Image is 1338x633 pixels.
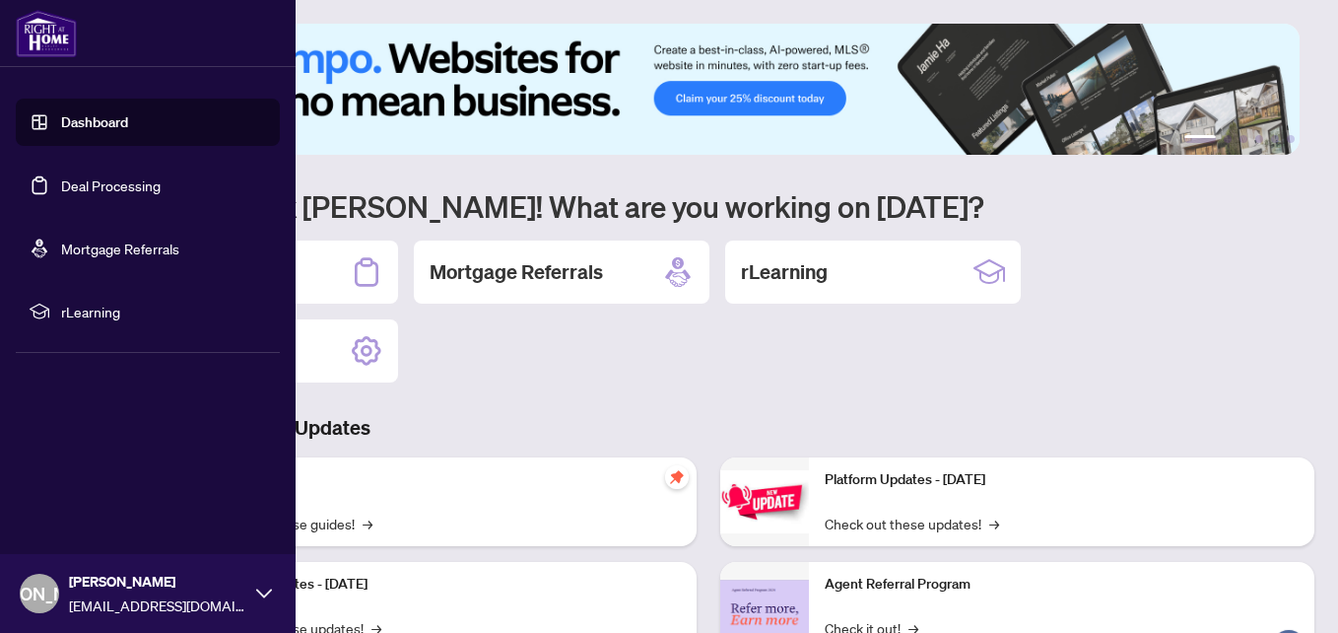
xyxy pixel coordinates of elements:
button: 5 [1271,135,1279,143]
h3: Brokerage & Industry Updates [102,414,1314,442]
a: Mortgage Referrals [61,240,179,257]
button: 1 [1184,135,1216,143]
h1: Welcome back [PERSON_NAME]! What are you working on [DATE]? [102,187,1314,225]
span: → [989,513,999,534]
a: Check out these updates!→ [825,513,999,534]
a: Deal Processing [61,176,161,194]
span: pushpin [665,465,689,489]
p: Platform Updates - [DATE] [207,574,681,596]
img: Slide 0 [102,24,1300,155]
button: 6 [1287,135,1295,143]
span: [EMAIL_ADDRESS][DOMAIN_NAME] [69,595,246,616]
button: 4 [1255,135,1263,143]
h2: Mortgage Referrals [430,258,603,286]
img: logo [16,10,77,57]
p: Agent Referral Program [825,574,1299,596]
h2: rLearning [741,258,828,286]
a: Dashboard [61,113,128,131]
img: Platform Updates - June 23, 2025 [720,470,809,532]
p: Self-Help [207,469,681,491]
button: 3 [1239,135,1247,143]
span: rLearning [61,301,266,322]
span: → [363,513,372,534]
span: [PERSON_NAME] [69,571,246,593]
p: Platform Updates - [DATE] [825,469,1299,491]
button: Open asap [1259,564,1318,623]
button: 2 [1224,135,1232,143]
